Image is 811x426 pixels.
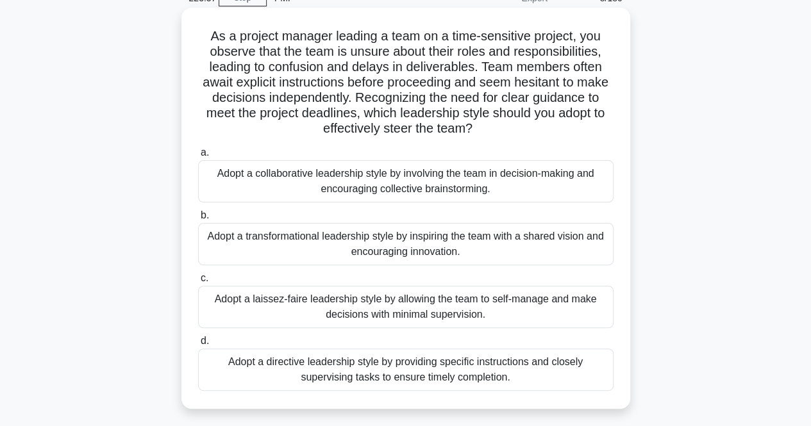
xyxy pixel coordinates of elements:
span: d. [201,335,209,346]
span: b. [201,209,209,220]
div: Adopt a collaborative leadership style by involving the team in decision-making and encouraging c... [198,160,614,202]
span: c. [201,272,208,283]
span: a. [201,147,209,158]
h5: As a project manager leading a team on a time-sensitive project, you observe that the team is uns... [197,28,615,137]
div: Adopt a laissez-faire leadership style by allowing the team to self-manage and make decisions wit... [198,286,614,328]
div: Adopt a directive leadership style by providing specific instructions and closely supervising tas... [198,348,614,391]
div: Adopt a transformational leadership style by inspiring the team with a shared vision and encourag... [198,223,614,265]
